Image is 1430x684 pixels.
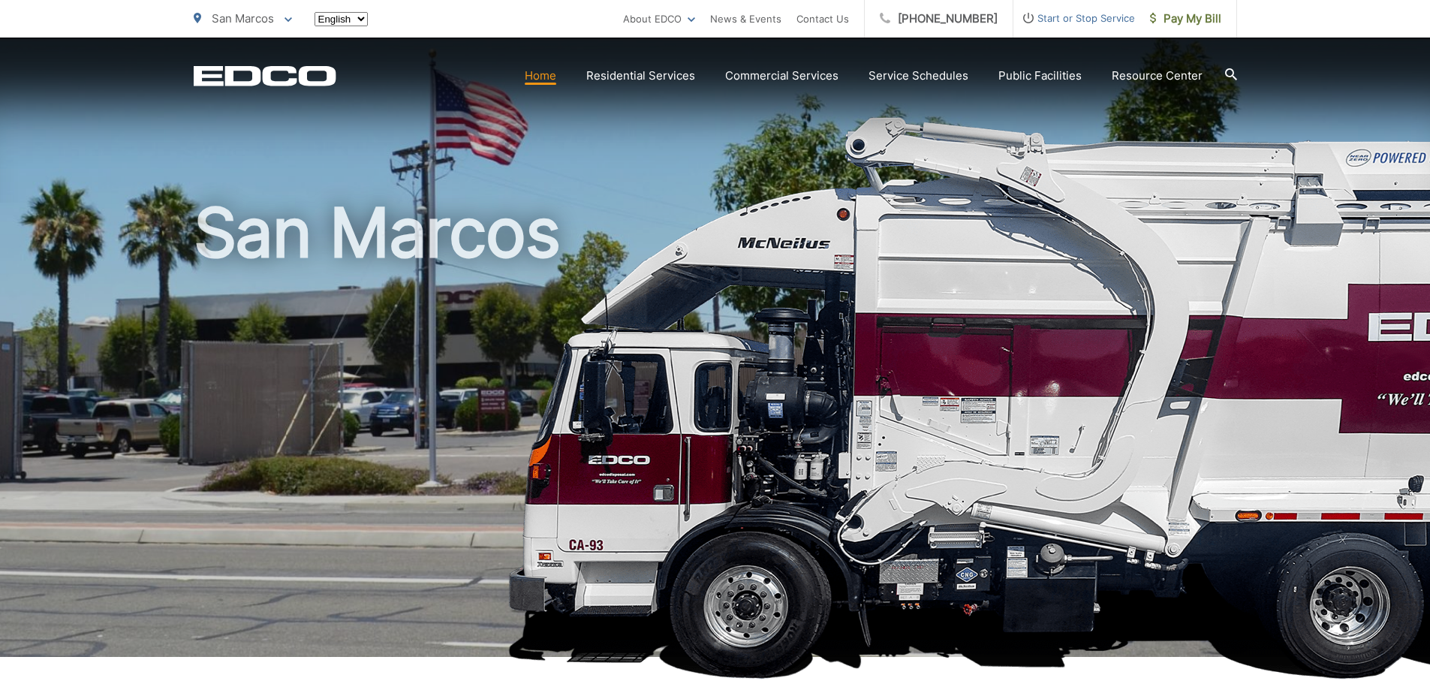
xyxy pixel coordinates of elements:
a: EDCD logo. Return to the homepage. [194,65,336,86]
a: Resource Center [1112,67,1203,85]
span: San Marcos [212,11,274,26]
a: About EDCO [623,10,695,28]
a: Public Facilities [998,67,1082,85]
a: Residential Services [586,67,695,85]
a: Contact Us [796,10,849,28]
span: Pay My Bill [1150,10,1221,28]
a: Home [525,67,556,85]
a: Service Schedules [869,67,968,85]
h1: San Marcos [194,195,1237,670]
a: News & Events [710,10,781,28]
a: Commercial Services [725,67,838,85]
select: Select a language [315,12,368,26]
